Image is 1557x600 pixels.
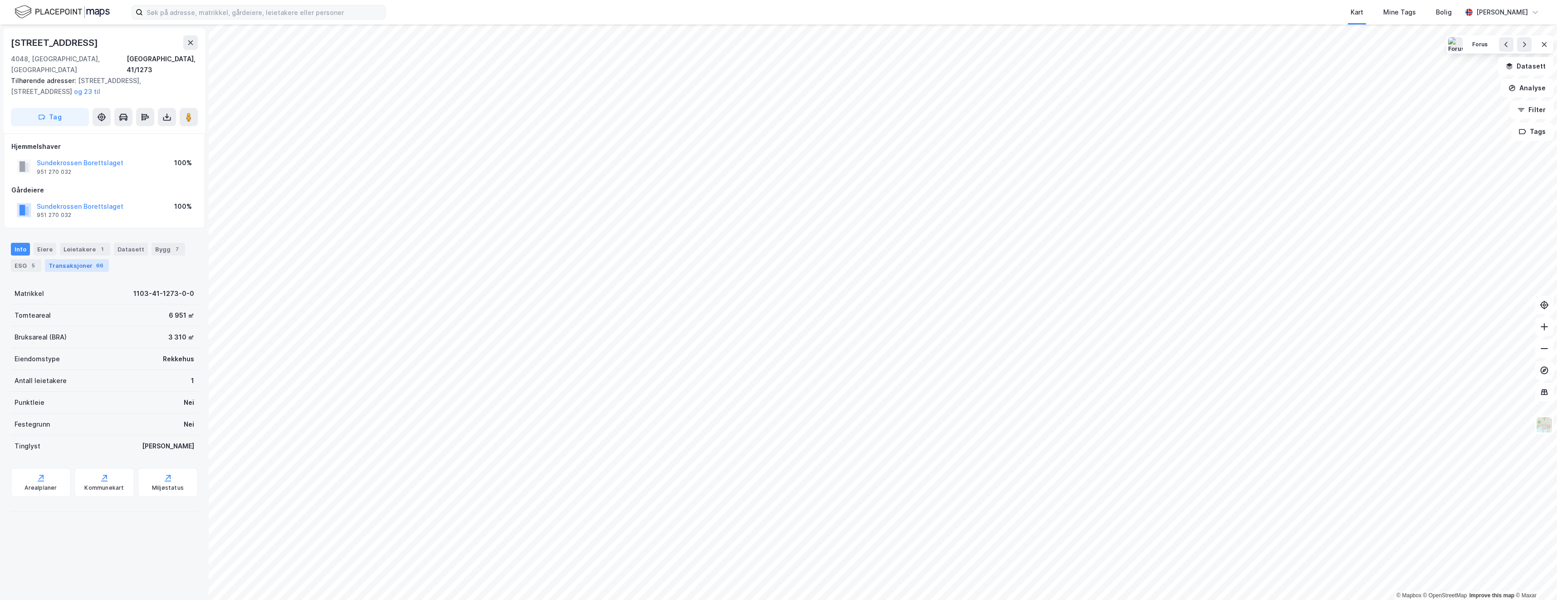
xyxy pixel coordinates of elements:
[142,441,194,452] div: [PERSON_NAME]
[174,201,192,212] div: 100%
[152,484,184,492] div: Miljøstatus
[114,243,148,256] div: Datasett
[11,35,100,50] div: [STREET_ADDRESS]
[1512,556,1557,600] div: Kontrollprogram for chat
[1511,123,1553,141] button: Tags
[1501,79,1553,97] button: Analyse
[94,261,105,270] div: 66
[152,243,185,256] div: Bygg
[1466,37,1494,52] button: Forus
[15,375,67,386] div: Antall leietakere
[15,354,60,364] div: Eiendomstype
[37,168,71,176] div: 951 270 032
[1383,7,1416,18] div: Mine Tags
[34,243,56,256] div: Eiere
[184,419,194,430] div: Nei
[15,397,44,408] div: Punktleie
[11,75,191,97] div: [STREET_ADDRESS], [STREET_ADDRESS]
[11,77,78,84] span: Tilhørende adresser:
[184,397,194,408] div: Nei
[15,4,110,20] img: logo.f888ab2527a4732fd821a326f86c7f29.svg
[29,261,38,270] div: 5
[11,54,127,75] div: 4048, [GEOGRAPHIC_DATA], [GEOGRAPHIC_DATA]
[191,375,194,386] div: 1
[60,243,110,256] div: Leietakere
[143,5,385,19] input: Søk på adresse, matrikkel, gårdeiere, leietakere eller personer
[24,484,57,492] div: Arealplaner
[163,354,194,364] div: Rekkehus
[15,441,40,452] div: Tinglyst
[15,310,51,321] div: Tomteareal
[127,54,198,75] div: [GEOGRAPHIC_DATA], 41/1273
[11,243,30,256] div: Info
[169,310,194,321] div: 6 951 ㎡
[1498,57,1553,75] button: Datasett
[172,245,181,254] div: 7
[15,419,50,430] div: Festegrunn
[37,211,71,219] div: 951 270 032
[1469,592,1514,599] a: Improve this map
[133,288,194,299] div: 1103-41-1273-0-0
[1472,41,1488,49] div: Forus
[15,288,44,299] div: Matrikkel
[11,108,89,126] button: Tag
[168,332,194,343] div: 3 310 ㎡
[1476,7,1528,18] div: [PERSON_NAME]
[1448,37,1463,52] img: Forus
[1351,7,1363,18] div: Kart
[45,259,109,272] div: Transaksjoner
[1536,416,1553,433] img: Z
[11,259,41,272] div: ESG
[1436,7,1452,18] div: Bolig
[84,484,124,492] div: Kommunekart
[11,185,197,196] div: Gårdeiere
[174,157,192,168] div: 100%
[1510,101,1553,119] button: Filter
[1423,592,1467,599] a: OpenStreetMap
[11,141,197,152] div: Hjemmelshaver
[15,332,67,343] div: Bruksareal (BRA)
[1396,592,1421,599] a: Mapbox
[1512,556,1557,600] iframe: Chat Widget
[98,245,107,254] div: 1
